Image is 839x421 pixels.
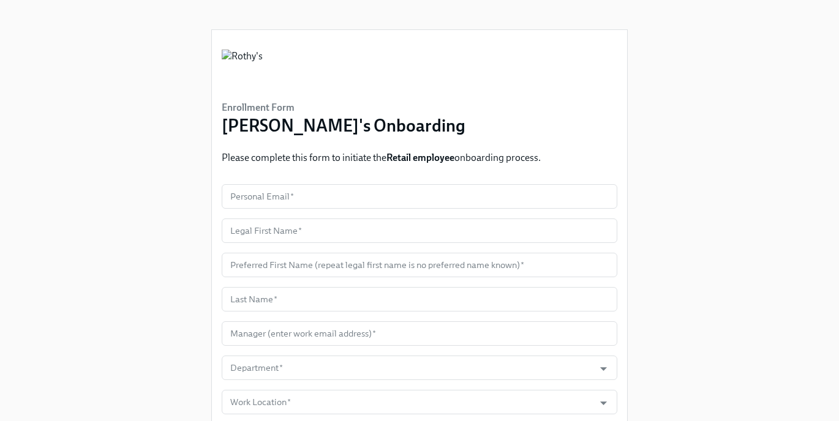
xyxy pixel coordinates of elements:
[386,152,454,163] strong: Retail employee
[594,359,613,378] button: Open
[222,101,465,114] h6: Enrollment Form
[222,114,465,136] h3: [PERSON_NAME]'s Onboarding
[222,50,263,86] img: Rothy's
[222,151,541,165] p: Please complete this form to initiate the onboarding process.
[594,393,613,412] button: Open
